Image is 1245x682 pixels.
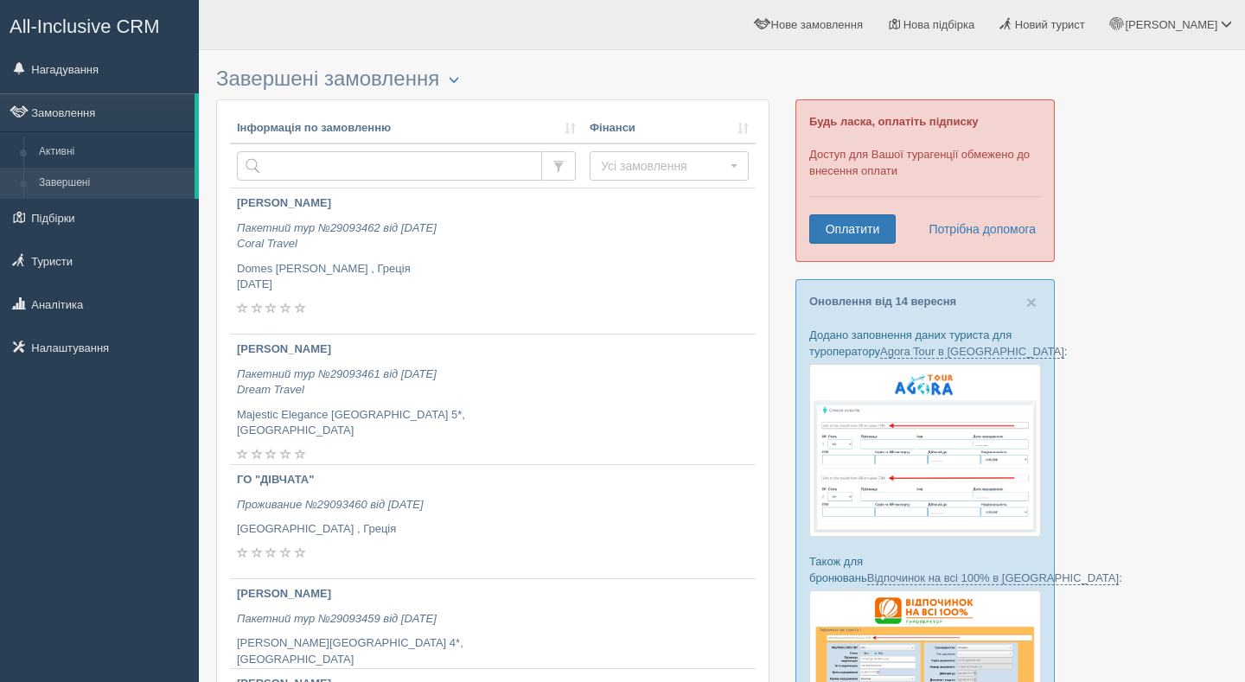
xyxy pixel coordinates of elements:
[809,295,956,308] a: Оновлення від 14 вересня
[237,221,437,251] i: Пакетний тур №29093462 від [DATE] Coral Travel
[237,498,424,511] i: Проживание №29093460 від [DATE]
[237,473,314,486] b: ГО "ДІВЧАТА"
[237,367,437,397] i: Пакетний тур №29093461 від [DATE] Dream Travel
[1,1,198,48] a: All-Inclusive CRM
[237,261,576,293] p: Domes [PERSON_NAME] , Греція [DATE]
[880,345,1064,359] a: Agora Tour в [GEOGRAPHIC_DATA]
[795,99,1055,262] div: Доступ для Вашої турагенції обмежено до внесення оплати
[237,612,437,625] i: Пакетний тур №29093459 від [DATE]
[230,335,583,464] a: [PERSON_NAME] Пакетний тур №29093461 від [DATE]Dream Travel Majestic Elegance [GEOGRAPHIC_DATA] 5...
[31,137,195,168] a: Активні
[590,151,749,181] button: Усі замовлення
[809,327,1041,360] p: Додано заповнення даних туриста для туроператору :
[809,214,896,244] a: Оплатити
[216,67,769,91] h3: Завершені замовлення
[31,168,195,199] a: Завершені
[590,120,749,137] a: Фінанси
[1125,18,1217,31] span: [PERSON_NAME]
[237,587,331,600] b: [PERSON_NAME]
[809,364,1041,537] img: agora-tour-%D1%84%D0%BE%D1%80%D0%BC%D0%B0-%D0%B1%D1%80%D0%BE%D0%BD%D1%8E%D0%B2%D0%B0%D0%BD%D0%BD%...
[230,188,583,334] a: [PERSON_NAME] Пакетний тур №29093462 від [DATE]Coral Travel Domes [PERSON_NAME] , Греція[DATE]
[867,571,1119,585] a: Відпочинок на всі 100% в [GEOGRAPHIC_DATA]
[10,16,160,37] span: All-Inclusive CRM
[903,18,975,31] span: Нова підбірка
[237,521,576,538] p: [GEOGRAPHIC_DATA] , Греція
[237,196,331,209] b: [PERSON_NAME]
[237,151,542,181] input: Пошук за номером замовлення, ПІБ або паспортом туриста
[917,214,1037,244] a: Потрібна допомога
[237,635,576,667] p: [PERSON_NAME][GEOGRAPHIC_DATA] 4*, [GEOGRAPHIC_DATA]
[1015,18,1085,31] span: Новий турист
[1026,292,1037,312] span: ×
[809,115,978,128] b: Будь ласка, оплатіть підписку
[601,157,726,175] span: Усі замовлення
[237,120,576,137] a: Інформація по замовленню
[809,553,1041,586] p: Також для бронювань :
[1026,293,1037,311] button: Close
[771,18,863,31] span: Нове замовлення
[230,465,583,578] a: ГО "ДІВЧАТА" Проживание №29093460 від [DATE] [GEOGRAPHIC_DATA] , Греція
[237,407,576,439] p: Majestic Elegance [GEOGRAPHIC_DATA] 5*, [GEOGRAPHIC_DATA]
[237,342,331,355] b: [PERSON_NAME]
[230,579,583,668] a: [PERSON_NAME] Пакетний тур №29093459 від [DATE] [PERSON_NAME][GEOGRAPHIC_DATA] 4*, [GEOGRAPHIC_DATA]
